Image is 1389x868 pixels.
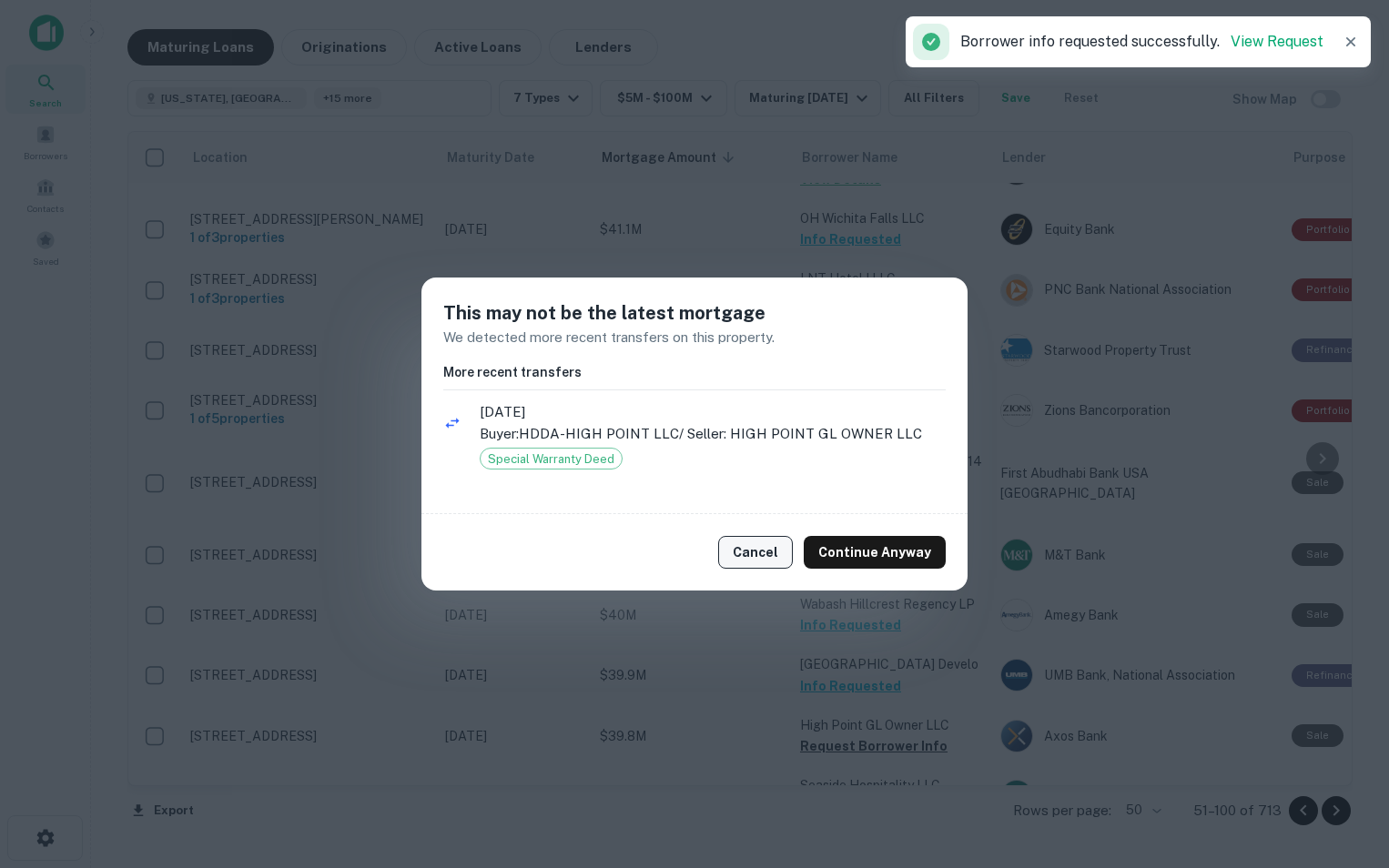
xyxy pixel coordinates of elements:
[480,401,946,423] span: [DATE]
[443,362,946,382] h6: More recent transfers
[1231,33,1323,50] a: View Request
[443,327,946,348] p: We detected more recent transfers on this property.
[480,448,623,469] div: Special Warranty Deed
[480,423,946,445] p: Buyer: HDDA-HIGH POINT LLC / Seller: HIGH POINT GL OWNER LLC
[718,536,793,569] button: Cancel
[1298,722,1389,810] iframe: Chat Widget
[804,536,946,569] button: Continue Anyway
[960,31,1323,53] p: Borrower info requested successfully.
[481,450,622,469] span: Special Warranty Deed
[443,299,946,327] h5: This may not be the latest mortgage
